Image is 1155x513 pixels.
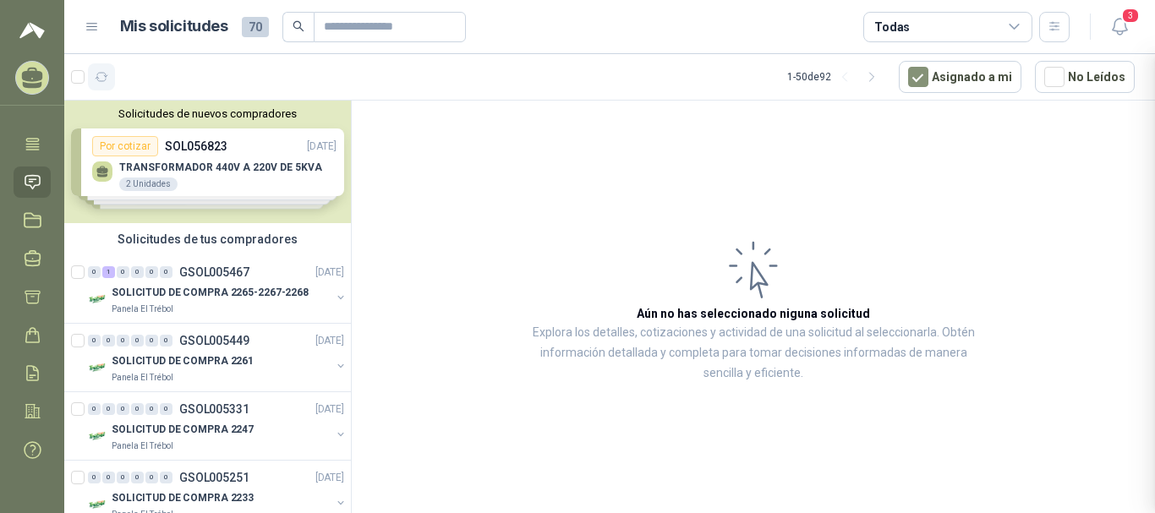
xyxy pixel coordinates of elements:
[19,20,45,41] img: Logo peakr
[242,17,269,37] span: 70
[1104,12,1135,42] button: 3
[874,18,910,36] div: Todas
[1121,8,1140,24] span: 3
[293,20,304,32] span: search
[120,14,228,39] h1: Mis solicitudes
